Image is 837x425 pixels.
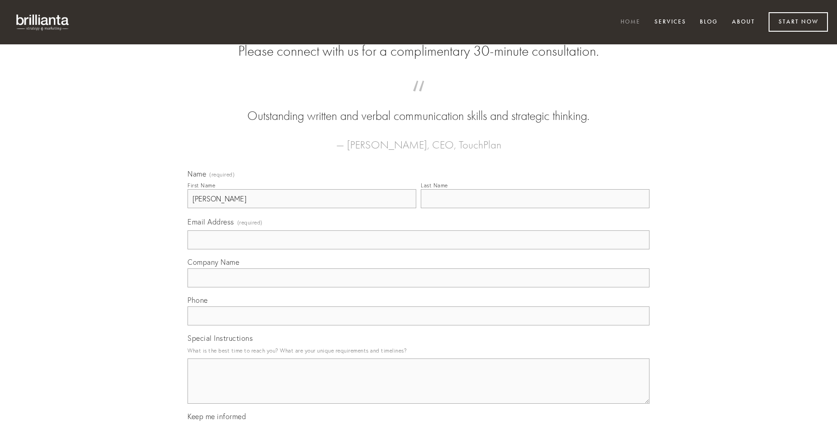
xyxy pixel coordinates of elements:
h2: Please connect with us for a complimentary 30-minute consultation. [188,43,649,60]
blockquote: Outstanding written and verbal communication skills and strategic thinking. [202,90,635,125]
span: Special Instructions [188,334,253,343]
span: Name [188,169,206,178]
span: “ [202,90,635,107]
p: What is the best time to reach you? What are your unique requirements and timelines? [188,344,649,357]
span: Phone [188,296,208,305]
a: About [726,15,761,30]
span: (required) [209,172,235,177]
img: brillianta - research, strategy, marketing [9,9,77,35]
span: Company Name [188,258,239,267]
div: First Name [188,182,215,189]
a: Blog [694,15,724,30]
figcaption: — [PERSON_NAME], CEO, TouchPlan [202,125,635,154]
a: Services [649,15,692,30]
span: Keep me informed [188,412,246,421]
a: Start Now [769,12,828,32]
span: Email Address [188,217,234,226]
a: Home [615,15,646,30]
span: (required) [237,216,263,229]
div: Last Name [421,182,448,189]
